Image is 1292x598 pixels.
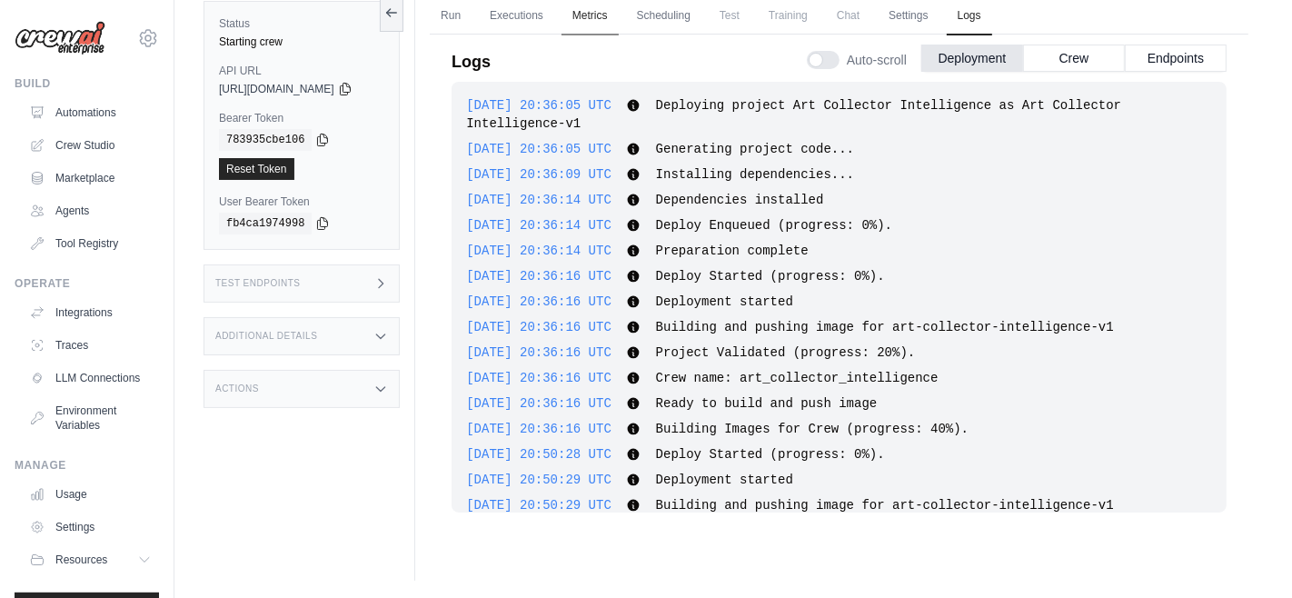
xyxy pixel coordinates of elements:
[466,473,611,487] span: [DATE] 20:50:29 UTC
[466,371,611,385] span: [DATE] 20:36:16 UTC
[219,213,312,234] code: fb4ca1974998
[466,422,611,436] span: [DATE] 20:36:16 UTC
[22,298,159,327] a: Integrations
[219,35,384,49] div: Starting crew
[921,45,1023,72] button: Deployment
[466,244,611,258] span: [DATE] 20:36:14 UTC
[15,458,159,473] div: Manage
[219,194,384,209] label: User Bearer Token
[466,193,611,207] span: [DATE] 20:36:14 UTC
[466,447,611,462] span: [DATE] 20:50:28 UTC
[22,364,159,393] a: LLM Connections
[219,16,384,31] label: Status
[656,193,824,207] span: Dependencies installed
[219,158,294,180] a: Reset Token
[656,371,939,385] span: Crew name: art_collector_intelligence
[656,345,916,360] span: Project Validated (progress: 20%).
[215,331,317,342] h3: Additional Details
[656,218,892,233] span: Deploy Enqueued (progress: 0%).
[466,320,611,334] span: [DATE] 20:36:16 UTC
[15,276,159,291] div: Operate
[466,167,611,182] span: [DATE] 20:36:09 UTC
[55,553,107,567] span: Resources
[219,82,334,96] span: [URL][DOMAIN_NAME]
[466,498,611,513] span: [DATE] 20:50:29 UTC
[15,76,159,91] div: Build
[656,167,854,182] span: Installing dependencies...
[15,21,105,55] img: Logo
[452,49,491,75] p: Logs
[219,129,312,151] code: 783935cbe106
[466,294,611,309] span: [DATE] 20:36:16 UTC
[22,396,159,440] a: Environment Variables
[466,98,1121,131] span: Deploying project Art Collector Intelligence as Art Collector Intelligence-v1
[1125,45,1227,72] button: Endpoints
[466,345,611,360] span: [DATE] 20:36:16 UTC
[466,269,611,284] span: [DATE] 20:36:16 UTC
[22,131,159,160] a: Crew Studio
[466,98,611,113] span: [DATE] 20:36:05 UTC
[22,164,159,193] a: Marketplace
[22,229,159,258] a: Tool Registry
[466,396,611,411] span: [DATE] 20:36:16 UTC
[656,422,969,436] span: Building Images for Crew (progress: 40%).
[22,513,159,542] a: Settings
[656,396,878,411] span: Ready to build and push image
[1023,45,1125,72] button: Crew
[466,218,611,233] span: [DATE] 20:36:14 UTC
[219,64,384,78] label: API URL
[656,447,885,462] span: Deploy Started (progress: 0%).
[22,480,159,509] a: Usage
[466,142,611,156] span: [DATE] 20:36:05 UTC
[215,384,259,394] h3: Actions
[22,98,159,127] a: Automations
[656,142,854,156] span: Generating project code...
[656,269,885,284] span: Deploy Started (progress: 0%).
[22,196,159,225] a: Agents
[656,473,793,487] span: Deployment started
[22,331,159,360] a: Traces
[656,498,1114,513] span: Building and pushing image for art-collector-intelligence-v1
[847,51,907,69] span: Auto-scroll
[22,545,159,574] button: Resources
[215,278,301,289] h3: Test Endpoints
[219,111,384,125] label: Bearer Token
[656,294,793,309] span: Deployment started
[656,244,809,258] span: Preparation complete
[656,320,1114,334] span: Building and pushing image for art-collector-intelligence-v1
